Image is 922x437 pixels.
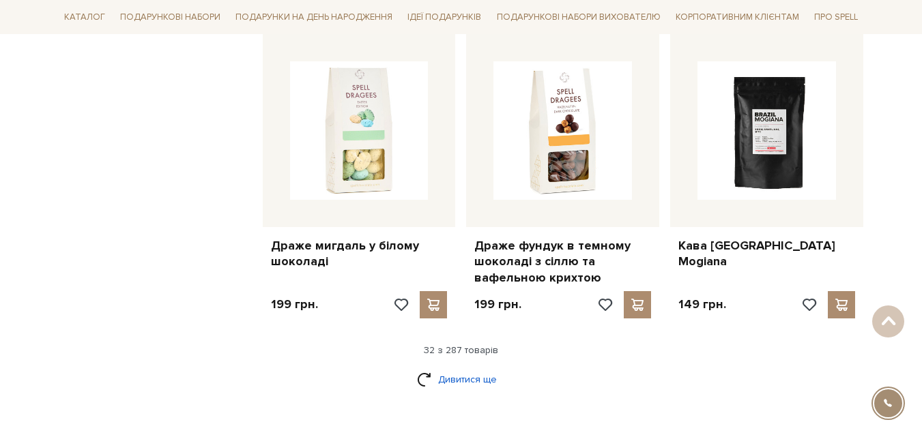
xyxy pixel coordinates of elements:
a: Подарункові набори вихователю [491,5,666,29]
a: Подарункові набори [115,7,226,28]
p: 199 грн. [271,297,318,312]
a: Корпоративним клієнтам [670,5,805,29]
a: Каталог [59,7,111,28]
p: 199 грн. [474,297,521,312]
a: Про Spell [809,7,863,28]
img: Кава Brazil Mogiana [697,61,836,200]
a: Драже фундук в темному шоколаді з сіллю та вафельною крихтою [474,238,651,286]
a: Драже мигдаль у білому шоколаді [271,238,448,270]
div: 32 з 287 товарів [53,344,869,357]
a: Ідеї подарунків [402,7,487,28]
a: Дивитися ще [417,367,506,391]
a: Подарунки на День народження [230,7,398,28]
p: 149 грн. [678,297,726,312]
a: Кава [GEOGRAPHIC_DATA] Mogiana [678,238,855,270]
